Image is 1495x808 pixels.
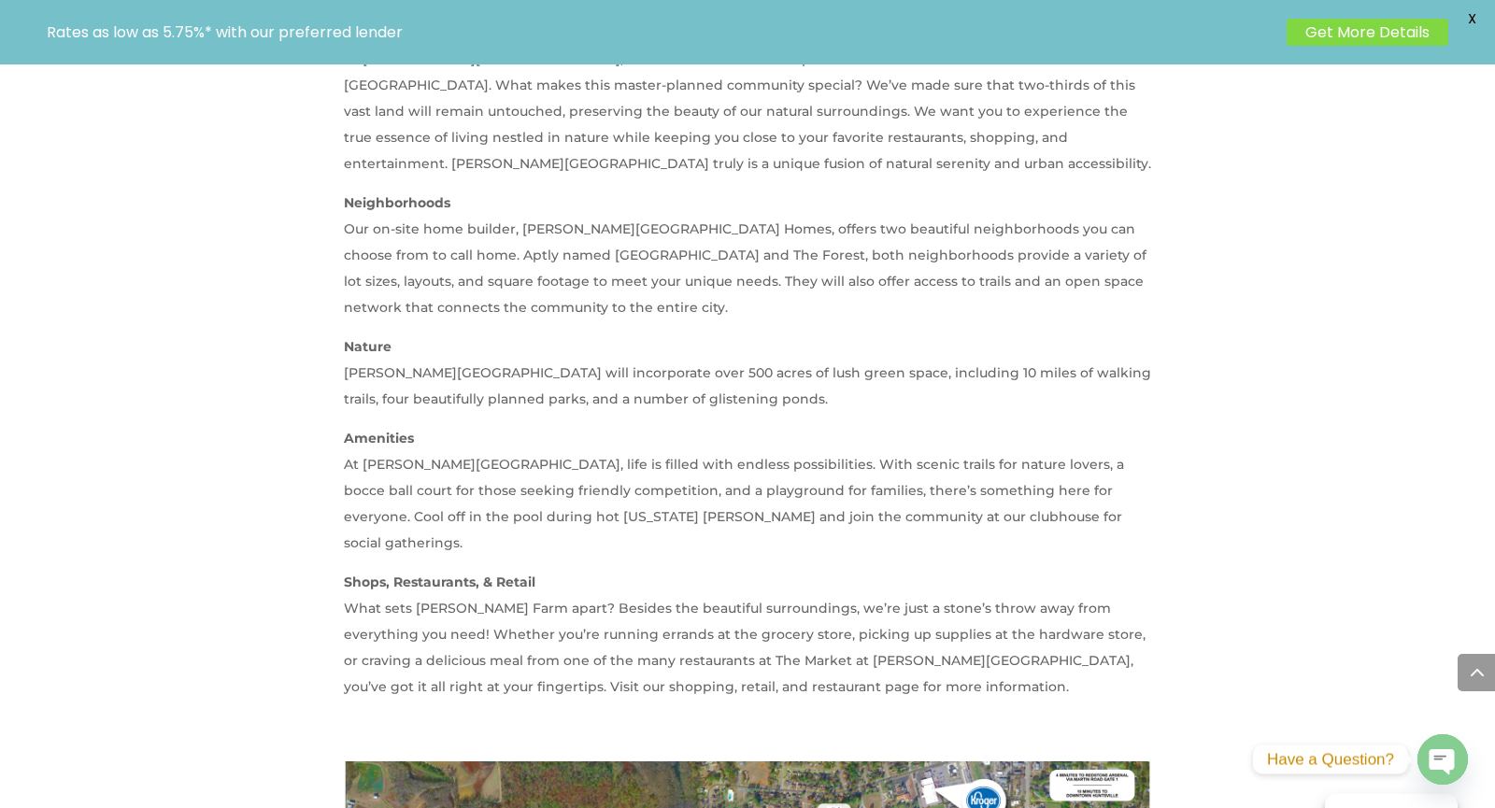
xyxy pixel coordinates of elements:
p: Rates as low as 5.75%* with our preferred lender [47,23,1277,41]
strong: Shops, Restaurants, & Retail [344,574,535,590]
strong: Amenities [344,430,414,447]
p: Our on-site home builder, [PERSON_NAME][GEOGRAPHIC_DATA] Homes, offers two beautiful neighborhood... [344,190,1151,333]
p: At [PERSON_NAME][GEOGRAPHIC_DATA], life is filled with endless possibilities. With scenic trails ... [344,425,1151,569]
strong: Nature [344,338,392,355]
p: At [PERSON_NAME][GEOGRAPHIC_DATA], we’ve laid out our master plan across more than 850 acres of [... [344,46,1151,190]
a: Get More Details [1287,19,1448,46]
p: [PERSON_NAME][GEOGRAPHIC_DATA] will incorporate over 500 acres of lush green space, including 10 ... [344,333,1151,425]
p: What sets [PERSON_NAME] Farm apart? Besides the beautiful surroundings, we’re just a stone’s thro... [344,569,1151,713]
span: X [1458,5,1486,33]
strong: Neighborhoods [344,194,450,211]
